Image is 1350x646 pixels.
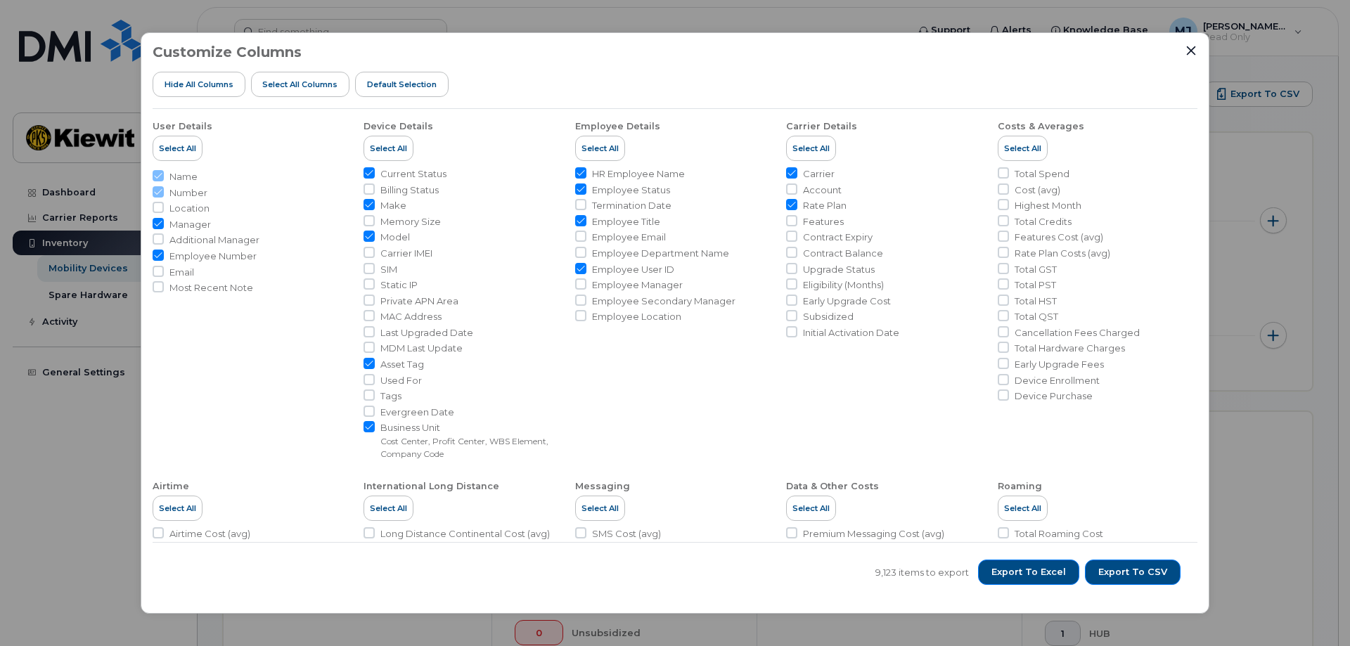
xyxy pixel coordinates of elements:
[803,295,891,308] span: Early Upgrade Cost
[875,566,969,579] span: 9,123 items to export
[1098,566,1167,579] span: Export to CSV
[592,199,671,212] span: Termination Date
[592,263,674,276] span: Employee User ID
[803,263,875,276] span: Upgrade Status
[1015,295,1057,308] span: Total HST
[1085,560,1181,585] button: Export to CSV
[998,120,1084,133] div: Costs & Averages
[575,120,660,133] div: Employee Details
[169,266,194,279] span: Email
[575,136,625,161] button: Select All
[380,263,397,276] span: SIM
[803,247,883,260] span: Contract Balance
[1015,374,1100,387] span: Device Enrollment
[159,143,196,154] span: Select All
[786,480,879,493] div: Data & Other Costs
[380,374,422,387] span: Used For
[380,199,406,212] span: Make
[592,183,670,197] span: Employee Status
[991,566,1066,579] span: Export to Excel
[251,72,350,97] button: Select all Columns
[592,215,660,228] span: Employee Title
[803,215,844,228] span: Features
[380,310,442,323] span: MAC Address
[262,79,337,90] span: Select all Columns
[153,44,302,60] h3: Customize Columns
[380,527,550,541] span: Long Distance Continental Cost (avg)
[1015,263,1057,276] span: Total GST
[803,326,899,340] span: Initial Activation Date
[367,79,437,90] span: Default Selection
[803,310,854,323] span: Subsidized
[380,183,439,197] span: Billing Status
[1185,44,1197,57] button: Close
[1015,342,1125,355] span: Total Hardware Charges
[592,527,661,541] span: SMS Cost (avg)
[1015,326,1140,340] span: Cancellation Fees Charged
[380,358,424,371] span: Asset Tag
[364,480,499,493] div: International Long Distance
[380,215,441,228] span: Memory Size
[592,295,735,308] span: Employee Secondary Manager
[581,503,619,514] span: Select All
[592,167,685,181] span: HR Employee Name
[169,202,210,215] span: Location
[1015,183,1060,197] span: Cost (avg)
[380,326,473,340] span: Last Upgraded Date
[380,421,563,434] span: Business Unit
[380,231,410,244] span: Model
[998,136,1048,161] button: Select All
[380,389,401,403] span: Tags
[998,496,1048,521] button: Select All
[169,281,253,295] span: Most Recent Note
[786,136,836,161] button: Select All
[1015,167,1069,181] span: Total Spend
[998,480,1042,493] div: Roaming
[592,247,729,260] span: Employee Department Name
[169,233,259,247] span: Additional Manager
[169,250,257,263] span: Employee Number
[169,218,211,231] span: Manager
[153,136,202,161] button: Select All
[786,496,836,521] button: Select All
[169,186,207,200] span: Number
[803,167,835,181] span: Carrier
[153,496,202,521] button: Select All
[1015,389,1093,403] span: Device Purchase
[1015,527,1103,541] span: Total Roaming Cost
[792,143,830,154] span: Select All
[1289,585,1339,635] iframe: Messenger Launcher
[380,247,432,260] span: Carrier IMEI
[803,199,847,212] span: Rate Plan
[380,167,446,181] span: Current Status
[364,136,413,161] button: Select All
[786,120,857,133] div: Carrier Details
[1015,215,1072,228] span: Total Credits
[575,496,625,521] button: Select All
[370,143,407,154] span: Select All
[592,310,681,323] span: Employee Location
[592,278,683,292] span: Employee Manager
[165,79,233,90] span: Hide All Columns
[380,436,548,460] small: Cost Center, Profit Center, WBS Element, Company Code
[592,231,666,244] span: Employee Email
[1015,358,1104,371] span: Early Upgrade Fees
[370,503,407,514] span: Select All
[380,278,418,292] span: Static IP
[169,170,198,183] span: Name
[169,527,250,541] span: Airtime Cost (avg)
[1004,503,1041,514] span: Select All
[1015,231,1103,244] span: Features Cost (avg)
[1015,278,1056,292] span: Total PST
[153,480,189,493] div: Airtime
[153,120,212,133] div: User Details
[159,503,196,514] span: Select All
[575,480,630,493] div: Messaging
[380,406,454,419] span: Evergreen Date
[153,72,245,97] button: Hide All Columns
[364,120,433,133] div: Device Details
[792,503,830,514] span: Select All
[1004,143,1041,154] span: Select All
[803,278,884,292] span: Eligibility (Months)
[1015,247,1110,260] span: Rate Plan Costs (avg)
